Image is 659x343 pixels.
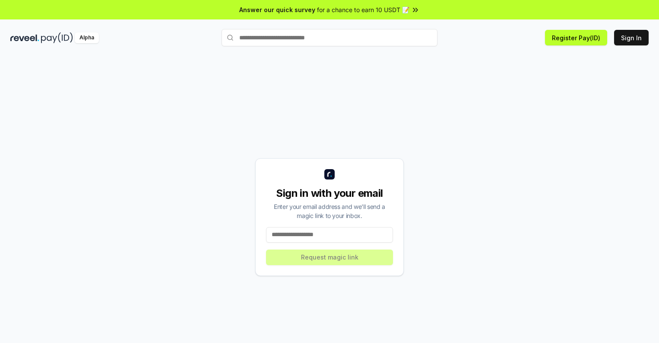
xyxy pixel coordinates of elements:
button: Register Pay(ID) [545,30,607,45]
div: Enter your email address and we’ll send a magic link to your inbox. [266,202,393,220]
img: logo_small [324,169,335,180]
span: Answer our quick survey [239,5,315,14]
img: pay_id [41,32,73,43]
span: for a chance to earn 10 USDT 📝 [317,5,409,14]
div: Sign in with your email [266,186,393,200]
button: Sign In [614,30,649,45]
div: Alpha [75,32,99,43]
img: reveel_dark [10,32,39,43]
